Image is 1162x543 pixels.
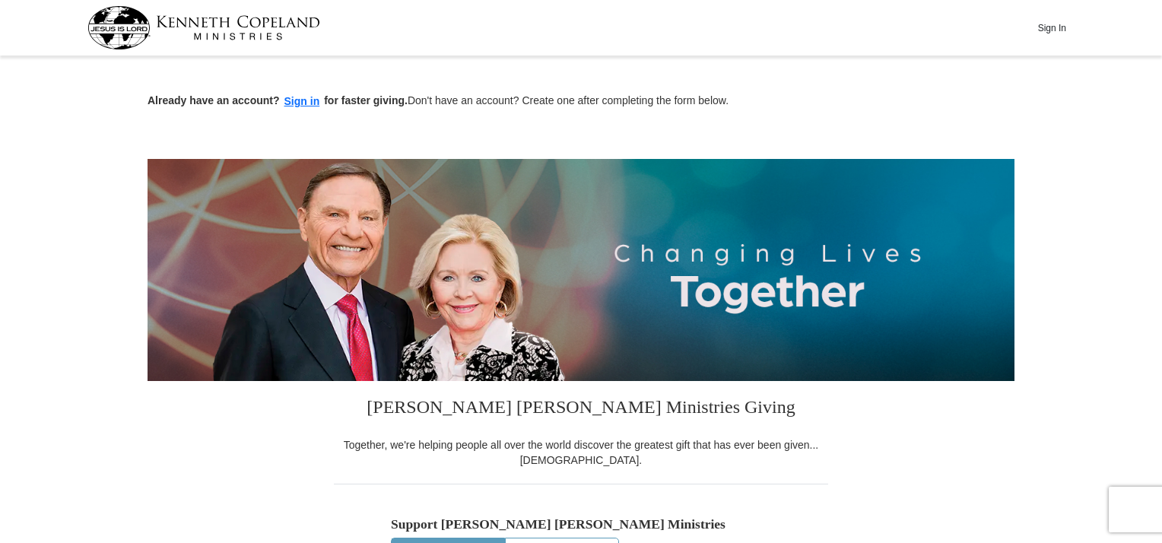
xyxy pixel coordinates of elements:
[87,6,320,49] img: kcm-header-logo.svg
[280,93,325,110] button: Sign in
[1029,16,1075,40] button: Sign In
[148,93,1014,110] p: Don't have an account? Create one after completing the form below.
[334,437,828,468] div: Together, we're helping people all over the world discover the greatest gift that has ever been g...
[148,94,408,106] strong: Already have an account? for faster giving.
[334,381,828,437] h3: [PERSON_NAME] [PERSON_NAME] Ministries Giving
[391,516,771,532] h5: Support [PERSON_NAME] [PERSON_NAME] Ministries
